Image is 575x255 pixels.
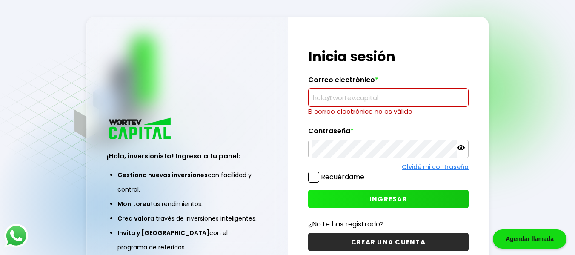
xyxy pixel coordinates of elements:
span: Invita y [GEOGRAPHIC_DATA] [117,229,209,237]
span: Gestiona nuevas inversiones [117,171,208,179]
p: El correo electrónico no es válido [308,107,469,116]
label: Correo electrónico [308,76,469,89]
li: a través de inversiones inteligentes. [117,211,257,226]
div: Agendar llamada [493,229,566,249]
a: Olvidé mi contraseña [402,163,469,171]
label: Recuérdame [321,172,364,182]
li: tus rendimientos. [117,197,257,211]
span: Crea valor [117,214,150,223]
button: INGRESAR [308,190,469,208]
h1: Inicia sesión [308,46,469,67]
a: ¿No te has registrado?CREAR UNA CUENTA [308,219,469,251]
span: Monitorea [117,200,151,208]
img: logo_wortev_capital [107,117,174,142]
img: logos_whatsapp-icon.242b2217.svg [4,224,28,248]
span: INGRESAR [369,195,407,203]
label: Contraseña [308,127,469,140]
h3: ¡Hola, inversionista! Ingresa a tu panel: [107,151,268,161]
p: ¿No te has registrado? [308,219,469,229]
li: con el programa de referidos. [117,226,257,255]
button: CREAR UNA CUENTA [308,233,469,251]
li: con facilidad y control. [117,168,257,197]
input: hola@wortev.capital [312,89,465,106]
